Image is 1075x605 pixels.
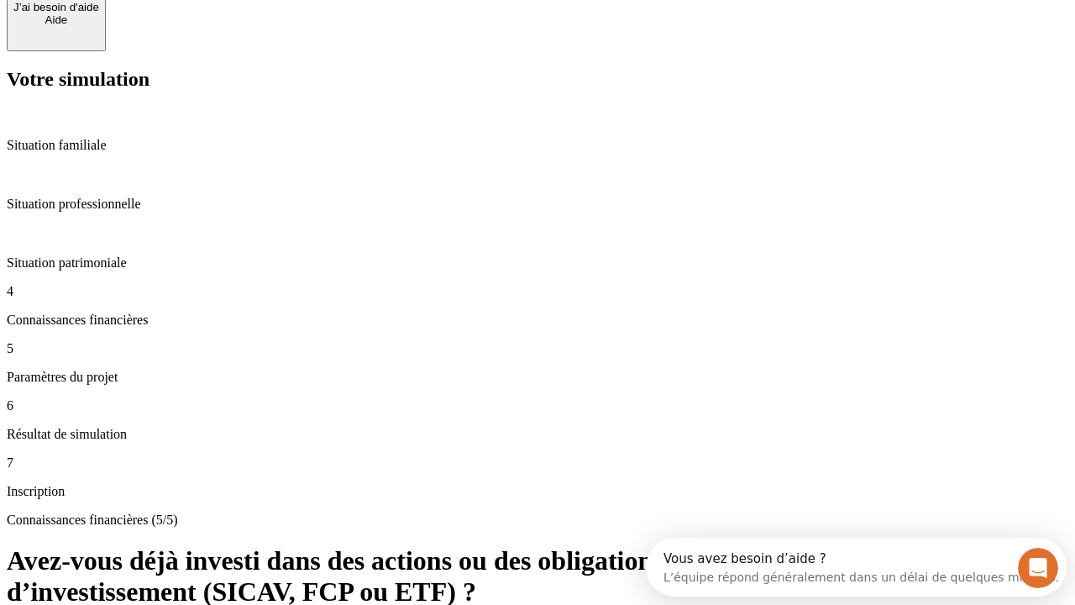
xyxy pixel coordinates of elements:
p: Résultat de simulation [7,427,1068,442]
p: Connaissances financières [7,313,1068,328]
div: Vous avez besoin d’aide ? [18,14,413,28]
p: 6 [7,398,1068,413]
p: 4 [7,284,1068,299]
iframe: Intercom live chat discovery launcher [646,538,1067,597]
p: 7 [7,455,1068,471]
iframe: Intercom live chat [1018,548,1058,588]
p: Situation professionnelle [7,197,1068,212]
h2: Votre simulation [7,68,1068,91]
p: 5 [7,341,1068,356]
div: J’ai besoin d'aide [13,1,99,13]
p: Situation patrimoniale [7,255,1068,271]
p: Paramètres du projet [7,370,1068,385]
div: L’équipe répond généralement dans un délai de quelques minutes. [18,28,413,45]
p: Connaissances financières (5/5) [7,513,1068,528]
p: Situation familiale [7,138,1068,153]
div: Aide [13,13,99,26]
p: Inscription [7,484,1068,499]
div: Ouvrir le Messenger Intercom [7,7,463,53]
